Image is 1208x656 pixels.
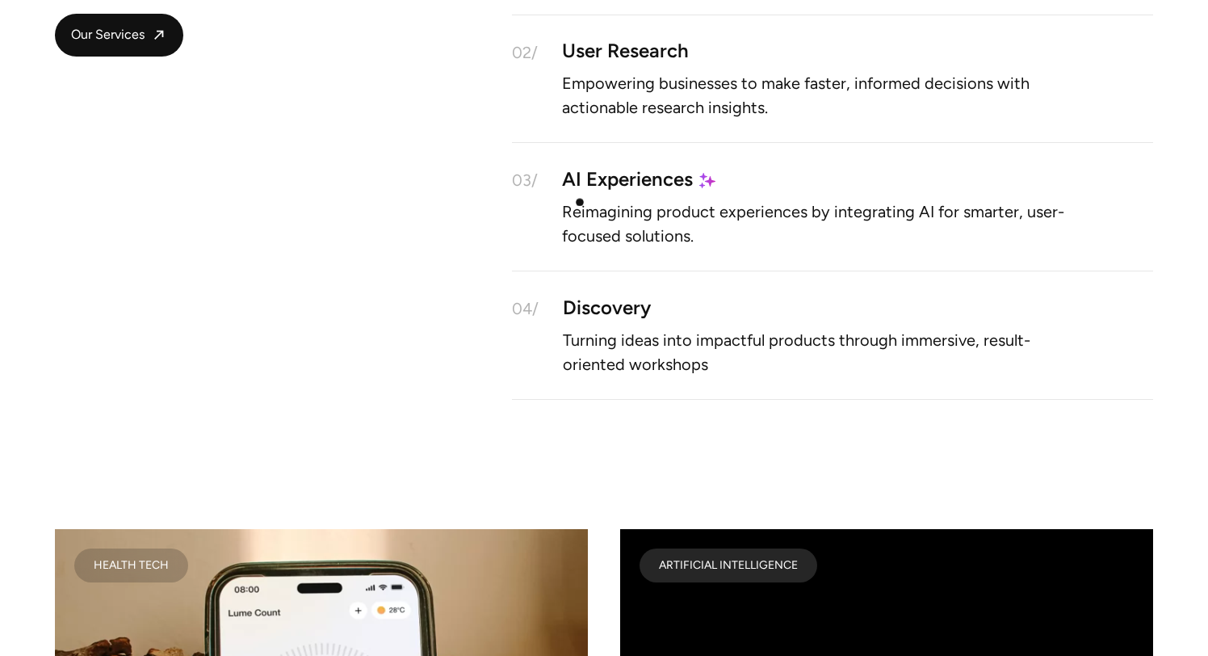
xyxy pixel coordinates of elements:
div: AI Experiences [562,172,693,186]
div: ARTIFICIAL INTELLIGENCE [659,561,798,570]
div: 03/ [512,172,538,188]
div: 02/ [512,44,538,61]
div: 04/ [512,301,539,317]
p: Reimagining product experiences by integrating AI for smarter, user-focused solutions. [562,206,1087,242]
p: Turning ideas into impactful products through immersive, result-oriented workshops [563,334,1088,369]
span: Our Services [71,27,145,44]
p: Empowering businesses to make faster, informed decisions with actionable research insights. [562,78,1087,113]
div: User Research [562,44,1153,58]
div: Discovery [563,301,1153,314]
div: Health Tech [94,561,169,570]
a: Our Services [55,14,183,57]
